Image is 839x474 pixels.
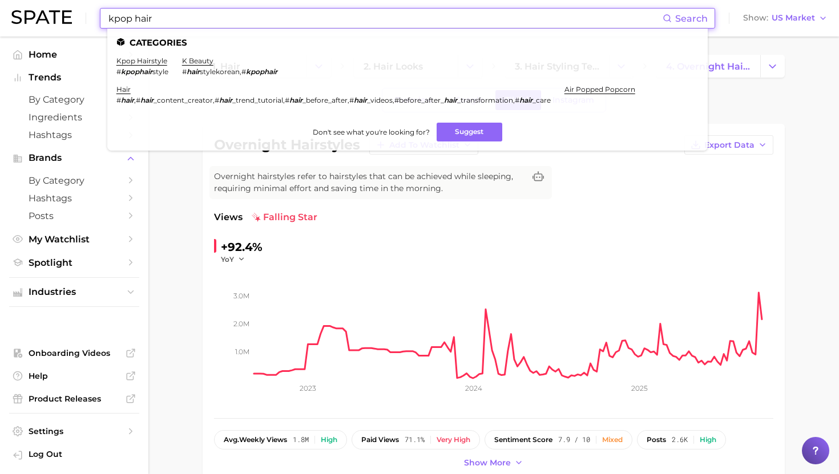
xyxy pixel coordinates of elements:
div: +92.4% [221,238,263,256]
a: Log out. Currently logged in with e-mail mathilde@spate.nyc. [9,445,139,465]
span: style [152,67,168,76]
span: Search [675,13,708,24]
button: Industries [9,283,139,301]
em: hair [219,96,232,104]
span: 7.9 / 10 [558,436,590,444]
div: , , , , , , [116,96,551,104]
span: Don't see what you're looking for? [313,128,430,136]
span: _content_creator [154,96,213,104]
button: ShowUS Market [740,11,830,26]
h1: overnight hairstyles [214,138,360,152]
span: My Watchlist [29,234,120,245]
a: Spotlight [9,254,139,272]
button: posts2.6kHigh [637,430,726,449]
a: Ingredients [9,108,139,126]
span: Industries [29,287,120,297]
img: SPATE [11,10,72,24]
tspan: 1.0m [235,347,249,356]
span: # [182,67,187,76]
span: _care [533,96,551,104]
span: #before_after_ [394,96,444,104]
a: 4. overnight hairstyles [656,55,760,78]
tspan: 3.0m [233,291,249,300]
a: kpop hairstyle [116,56,167,65]
a: by Category [9,172,139,189]
div: High [700,436,716,444]
span: # [116,96,121,104]
button: Show more [461,455,526,471]
span: _trend_tutorial [232,96,283,104]
span: 2.6k [672,436,688,444]
span: posts [647,436,666,444]
span: paid views [361,436,399,444]
em: kpophair [121,67,152,76]
button: paid views71.1%Very high [352,430,480,449]
span: US Market [772,15,815,21]
em: hair [444,96,457,104]
span: Overnight hairstyles refer to hairstyles that can be achieved while sleeping, requiring minimal e... [214,171,525,195]
span: Hashtags [29,193,120,204]
div: High [321,436,337,444]
em: hair [187,67,200,76]
button: Change Category [760,55,785,78]
span: Log Out [29,449,130,459]
tspan: 2023 [300,384,316,392]
span: 1.8m [293,436,309,444]
span: Show [743,15,768,21]
span: sentiment score [494,436,552,444]
em: kpophair [246,67,277,76]
span: by Category [29,94,120,105]
span: Help [29,371,120,381]
div: Very high [437,436,470,444]
a: Onboarding Videos [9,345,139,362]
span: 4. overnight hairstyles [666,61,751,72]
em: hair [140,96,154,104]
span: Views [214,210,243,224]
div: , [182,67,277,76]
em: hair [519,96,533,104]
span: falling star [252,210,317,224]
span: Product Releases [29,394,120,404]
span: # [349,96,354,104]
span: Onboarding Videos [29,348,120,358]
abbr: average [224,435,239,444]
tspan: 2024 [465,384,482,392]
button: avg.weekly views1.8mHigh [214,430,347,449]
a: hair [116,85,131,94]
span: Home [29,49,120,60]
span: Spotlight [29,257,120,268]
a: k beauty [182,56,213,65]
span: Ingredients [29,112,120,123]
span: Hashtags [29,129,120,140]
tspan: 2025 [631,384,648,392]
button: YoY [221,254,245,264]
input: Search here for a brand, industry, or ingredient [107,9,663,28]
a: Hashtags [9,126,139,144]
span: Export Data [704,140,755,150]
em: hair [121,96,134,104]
span: # [285,96,289,104]
span: Show more [464,458,511,468]
tspan: 2.0m [233,319,249,328]
span: Posts [29,210,120,221]
span: Trends [29,72,120,83]
span: by Category [29,175,120,186]
em: hair [354,96,367,104]
a: Posts [9,207,139,225]
img: falling star [252,213,261,222]
span: _videos [367,96,393,104]
a: Help [9,367,139,384]
button: Trends [9,69,139,86]
span: YoY [221,254,234,264]
li: Categories [116,38,699,47]
span: _transformation [457,96,513,104]
span: # [136,96,140,104]
span: # [215,96,219,104]
a: by Category [9,91,139,108]
em: hair [289,96,302,104]
span: # [241,67,246,76]
a: air popped popcorn [564,85,635,94]
span: stylekorean [200,67,240,76]
span: Settings [29,426,120,436]
a: Home [9,46,139,63]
